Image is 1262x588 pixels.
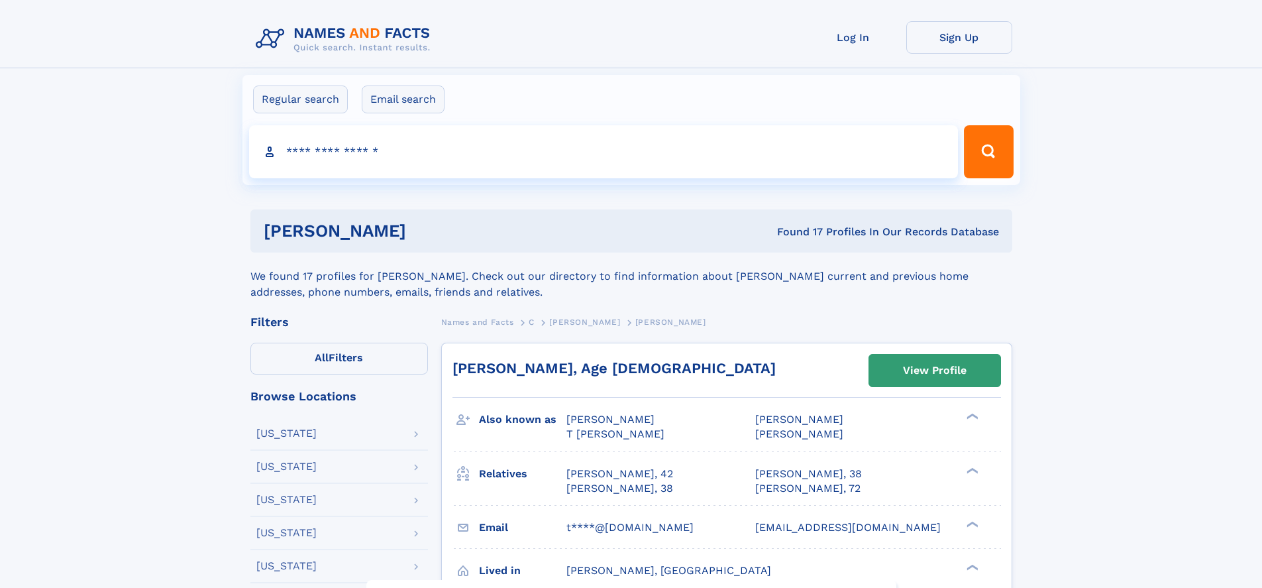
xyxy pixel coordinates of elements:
[963,466,979,475] div: ❯
[964,125,1013,178] button: Search Button
[592,225,999,239] div: Found 17 Profiles In Our Records Database
[253,86,348,113] label: Regular search
[479,463,566,485] h3: Relatives
[256,561,317,571] div: [US_STATE]
[452,360,776,377] a: [PERSON_NAME], Age [DEMOGRAPHIC_DATA]
[529,314,535,330] a: C
[566,467,673,481] a: [PERSON_NAME], 42
[800,21,906,54] a: Log In
[549,314,620,330] a: [PERSON_NAME]
[566,413,655,426] span: [PERSON_NAME]
[755,481,861,496] a: [PERSON_NAME], 72
[549,318,620,327] span: [PERSON_NAME]
[755,413,843,426] span: [PERSON_NAME]
[249,125,959,178] input: search input
[566,564,771,577] span: [PERSON_NAME], [GEOGRAPHIC_DATA]
[250,21,441,57] img: Logo Names and Facts
[755,428,843,440] span: [PERSON_NAME]
[250,343,428,375] label: Filters
[755,521,941,534] span: [EMAIL_ADDRESS][DOMAIN_NAME]
[362,86,445,113] label: Email search
[529,318,535,327] span: C
[906,21,1012,54] a: Sign Up
[479,408,566,431] h3: Also known as
[566,428,664,440] span: T [PERSON_NAME]
[963,520,979,528] div: ❯
[869,355,1000,386] a: View Profile
[256,528,317,538] div: [US_STATE]
[256,495,317,505] div: [US_STATE]
[479,559,566,582] h3: Lived in
[566,481,673,496] a: [PERSON_NAME], 38
[250,253,1012,300] div: We found 17 profiles for [PERSON_NAME]. Check out our directory to find information about [PERSON...
[479,516,566,539] h3: Email
[250,316,428,328] div: Filters
[256,461,317,472] div: [US_STATE]
[635,318,706,327] span: [PERSON_NAME]
[755,467,862,481] a: [PERSON_NAME], 38
[441,314,514,330] a: Names and Facts
[963,412,979,421] div: ❯
[903,355,967,386] div: View Profile
[963,563,979,571] div: ❯
[250,390,428,402] div: Browse Locations
[264,223,592,239] h1: [PERSON_NAME]
[315,351,329,364] span: All
[256,428,317,439] div: [US_STATE]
